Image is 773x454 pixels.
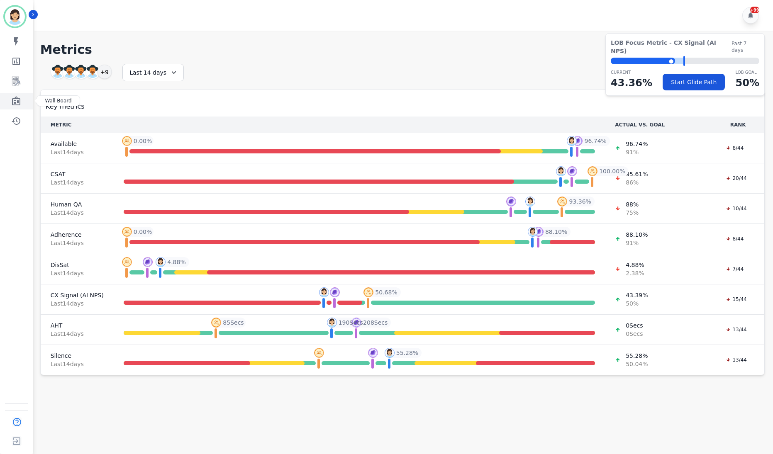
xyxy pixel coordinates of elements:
[327,318,337,328] img: profile-pic
[396,349,418,357] span: 55.28 %
[51,261,104,269] span: DisSat
[528,227,538,237] img: profile-pic
[626,200,639,209] span: 88 %
[41,117,114,133] th: METRIC
[722,325,751,334] div: 13/44
[626,178,648,187] span: 86 %
[314,348,324,358] img: profile-pic
[556,166,566,176] img: profile-pic
[626,239,648,247] span: 91 %
[51,330,104,338] span: Last 14 day s
[385,348,395,358] img: profile-pic
[626,291,648,299] span: 43.39 %
[122,136,132,146] img: profile-pic
[122,227,132,237] img: profile-pic
[722,174,751,182] div: 20/44
[506,197,516,206] img: profile-pic
[605,117,712,133] th: ACTUAL VS. GOAL
[611,75,652,90] p: 43.36 %
[626,299,648,308] span: 50 %
[351,318,361,328] img: profile-pic
[626,231,648,239] span: 88.10 %
[722,295,751,303] div: 15/44
[626,148,648,156] span: 91 %
[750,7,759,13] div: +99
[40,42,765,57] h1: Metrics
[167,258,185,266] span: 4.88 %
[712,117,764,133] th: RANK
[134,137,152,145] span: 0.00 %
[545,228,567,236] span: 88.10 %
[51,291,104,299] span: CX Signal (AI NPS)
[319,287,329,297] img: profile-pic
[51,299,104,308] span: Last 14 day s
[626,261,644,269] span: 4.88 %
[368,348,378,358] img: profile-pic
[46,102,85,112] span: Key metrics
[611,58,675,64] div: ⬤
[626,352,648,360] span: 55.28 %
[626,269,644,277] span: 2.38 %
[663,74,725,90] button: Start Glide Path
[122,64,184,81] div: Last 14 days
[567,136,577,146] img: profile-pic
[557,197,567,206] img: profile-pic
[736,75,759,90] p: 50 %
[588,166,597,176] img: profile-pic
[375,288,397,296] span: 50.68 %
[736,69,759,75] p: LOB Goal
[98,65,112,79] div: +9
[732,40,759,53] span: Past 7 days
[330,287,340,297] img: profile-pic
[51,239,104,247] span: Last 14 day s
[51,200,104,209] span: Human QA
[51,209,104,217] span: Last 14 day s
[611,39,732,55] span: LOB Focus Metric - CX Signal (AI NPS)
[722,144,748,152] div: 8/44
[569,197,591,206] span: 93.36 %
[626,170,648,178] span: 95.61 %
[223,318,244,327] span: 85 Secs
[51,140,104,148] span: Available
[339,318,363,327] span: 190 Secs
[363,287,373,297] img: profile-pic
[534,227,544,237] img: profile-pic
[122,257,132,267] img: profile-pic
[626,360,648,368] span: 50.04 %
[722,204,751,213] div: 10/44
[51,178,104,187] span: Last 14 day s
[5,7,25,27] img: Bordered avatar
[51,148,104,156] span: Last 14 day s
[525,197,535,206] img: profile-pic
[134,228,152,236] span: 0.00 %
[51,360,104,368] span: Last 14 day s
[51,321,104,330] span: AHT
[722,235,748,243] div: 8/44
[156,257,166,267] img: profile-pic
[722,265,748,273] div: 7/44
[573,136,583,146] img: profile-pic
[611,69,652,75] p: CURRENT
[626,330,643,338] span: 0 Secs
[51,269,104,277] span: Last 14 day s
[143,257,153,267] img: profile-pic
[626,321,643,330] span: 0 Secs
[626,140,648,148] span: 96.74 %
[51,170,104,178] span: CSAT
[51,231,104,239] span: Adherence
[363,318,388,327] span: 208 Secs
[584,137,606,145] span: 96.74 %
[626,209,639,217] span: 75 %
[567,166,577,176] img: profile-pic
[51,352,104,360] span: Silence
[722,356,751,364] div: 13/44
[599,167,625,175] span: 100.00 %
[211,318,221,328] img: profile-pic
